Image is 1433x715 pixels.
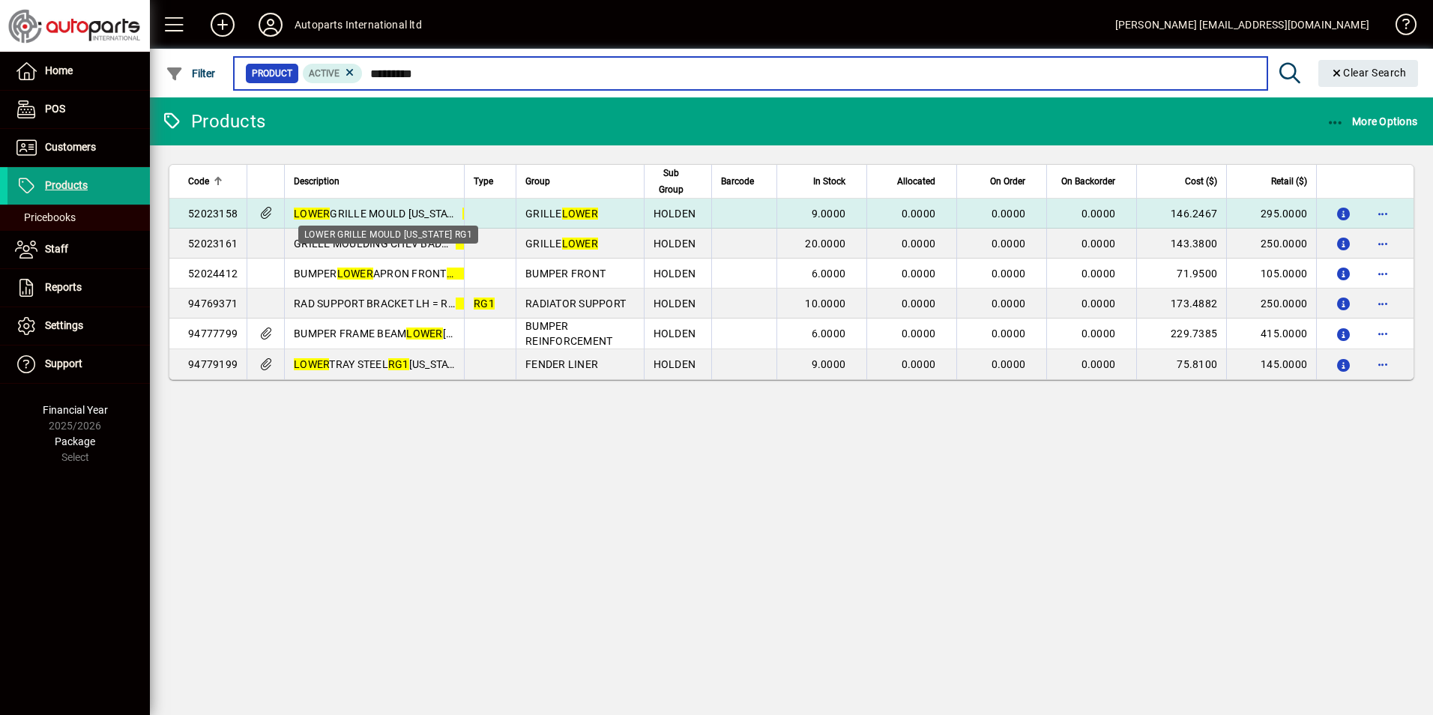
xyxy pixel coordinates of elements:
[294,298,567,310] span: RAD SUPPORT BRACKET LH = RH [US_STATE]
[1226,229,1316,259] td: 250.0000
[902,328,936,340] span: 0.0000
[966,173,1039,190] div: On Order
[1371,352,1395,376] button: More options
[654,268,696,280] span: HOLDEN
[162,60,220,87] button: Filter
[721,173,754,190] span: Barcode
[294,238,567,250] span: GRILLE MOULDING CHEV BADGE [US_STATE]
[298,226,478,244] div: LOWER GRILLE MOULD [US_STATE] RG1
[654,298,696,310] span: HOLDEN
[295,13,422,37] div: Autoparts International ltd
[7,205,150,230] a: Pricebooks
[188,268,238,280] span: 52024412
[7,346,150,383] a: Support
[812,208,846,220] span: 9.0000
[474,298,495,310] em: RG1
[1330,67,1407,79] span: Clear Search
[45,281,82,293] span: Reports
[161,109,265,133] div: Products
[474,173,507,190] div: Type
[562,238,598,250] em: LOWER
[1271,173,1307,190] span: Retail ($)
[654,165,689,198] span: Sub Group
[447,268,468,280] em: RG1
[1081,268,1116,280] span: 0.0000
[1115,13,1369,37] div: [PERSON_NAME] [EMAIL_ADDRESS][DOMAIN_NAME]
[45,141,96,153] span: Customers
[406,328,442,340] em: LOWER
[309,68,340,79] span: Active
[654,208,696,220] span: HOLDEN
[7,231,150,268] a: Staff
[188,328,238,340] span: 94777799
[525,238,598,250] span: GRILLE
[525,268,606,280] span: BUMPER FRONT
[525,173,635,190] div: Group
[1371,202,1395,226] button: More options
[462,208,483,220] em: RG1
[992,328,1026,340] span: 0.0000
[45,103,65,115] span: POS
[805,298,845,310] span: 10.0000
[45,319,83,331] span: Settings
[1371,262,1395,286] button: More options
[1056,173,1129,190] div: On Backorder
[388,358,409,370] em: RG1
[1371,322,1395,346] button: More options
[294,268,567,280] span: BUMPER APRON FRONT HOLDEN [US_STATE]
[188,298,238,310] span: 94769371
[1136,229,1226,259] td: 143.3800
[902,238,936,250] span: 0.0000
[1081,298,1116,310] span: 0.0000
[188,358,238,370] span: 94779199
[294,358,329,370] em: LOWER
[1081,208,1116,220] span: 0.0000
[902,298,936,310] span: 0.0000
[1185,173,1217,190] span: Cost ($)
[721,173,767,190] div: Barcode
[1136,199,1226,229] td: 146.2467
[654,165,702,198] div: Sub Group
[1136,259,1226,289] td: 71.9500
[902,208,936,220] span: 0.0000
[525,320,612,347] span: BUMPER REINFORCEMENT
[7,269,150,307] a: Reports
[1081,238,1116,250] span: 0.0000
[992,268,1026,280] span: 0.0000
[876,173,949,190] div: Allocated
[199,11,247,38] button: Add
[897,173,935,190] span: Allocated
[188,208,238,220] span: 52023158
[252,66,292,81] span: Product
[654,358,696,370] span: HOLDEN
[45,179,88,191] span: Products
[1384,3,1414,52] a: Knowledge Base
[7,307,150,345] a: Settings
[166,67,216,79] span: Filter
[7,91,150,128] a: POS
[337,268,373,280] em: LOWER
[992,238,1026,250] span: 0.0000
[188,173,238,190] div: Code
[525,173,550,190] span: Group
[474,173,493,190] span: Type
[294,358,463,370] span: TRAY STEEL [US_STATE]
[805,238,845,250] span: 20.0000
[992,298,1026,310] span: 0.0000
[1226,349,1316,379] td: 145.0000
[1226,319,1316,349] td: 415.0000
[786,173,859,190] div: In Stock
[1136,289,1226,319] td: 173.4882
[902,358,936,370] span: 0.0000
[43,404,108,416] span: Financial Year
[456,298,492,310] em: LOWER
[15,211,76,223] span: Pricebooks
[7,129,150,166] a: Customers
[1136,319,1226,349] td: 229.7385
[294,173,340,190] span: Description
[902,268,936,280] span: 0.0000
[1371,232,1395,256] button: More options
[188,238,238,250] span: 52023161
[45,243,68,255] span: Staff
[992,208,1026,220] span: 0.0000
